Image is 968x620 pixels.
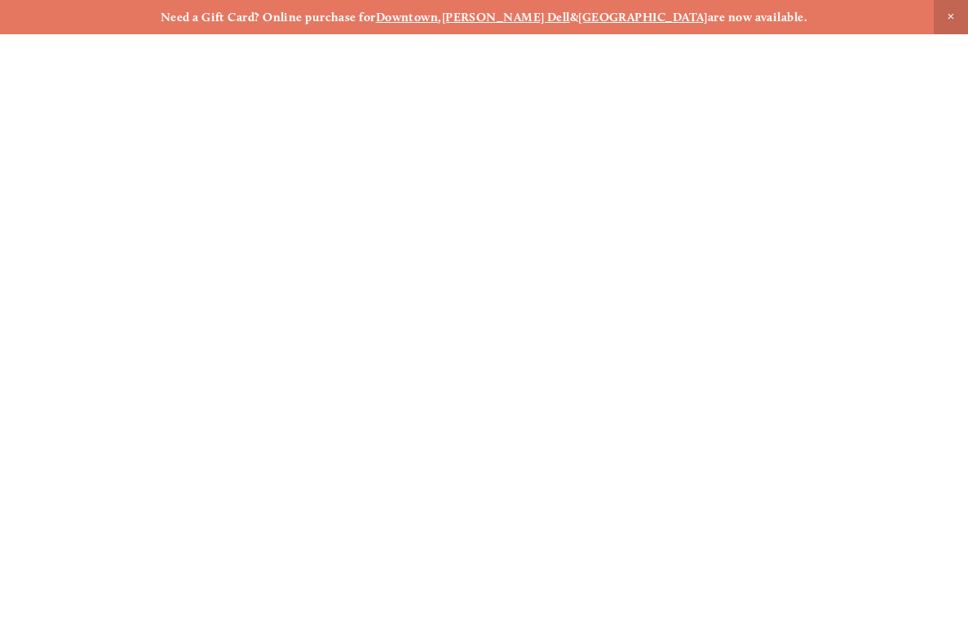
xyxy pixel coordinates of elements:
[708,10,807,24] strong: are now available.
[570,10,578,24] strong: &
[438,10,441,24] strong: ,
[376,10,439,24] a: Downtown
[161,10,376,24] strong: Need a Gift Card? Online purchase for
[578,10,708,24] a: [GEOGRAPHIC_DATA]
[442,10,570,24] a: [PERSON_NAME] Dell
